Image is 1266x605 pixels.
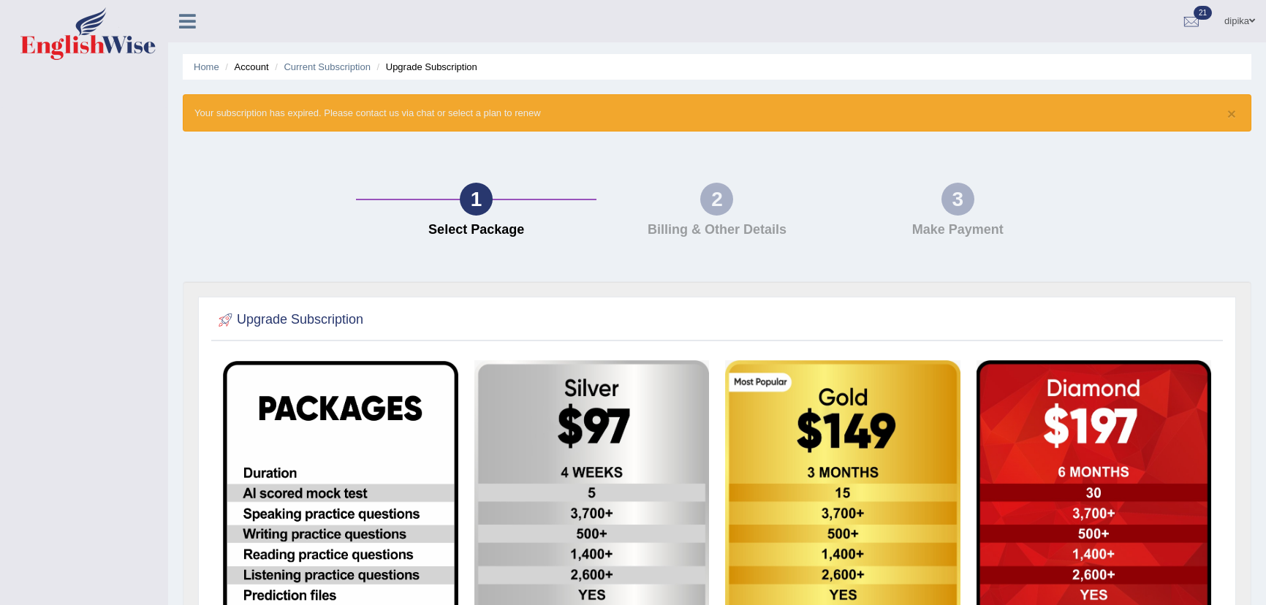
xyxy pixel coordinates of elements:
button: × [1227,106,1236,121]
li: Account [221,60,268,74]
div: 2 [700,183,733,216]
h4: Select Package [363,223,589,237]
div: 3 [941,183,974,216]
div: Your subscription has expired. Please contact us via chat or select a plan to renew [183,94,1251,132]
li: Upgrade Subscription [374,60,477,74]
div: 1 [460,183,493,216]
h4: Billing & Other Details [604,223,830,237]
a: Home [194,61,219,72]
span: 21 [1194,6,1212,20]
a: Current Subscription [284,61,371,72]
h4: Make Payment [845,223,1071,237]
h2: Upgrade Subscription [215,309,363,331]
